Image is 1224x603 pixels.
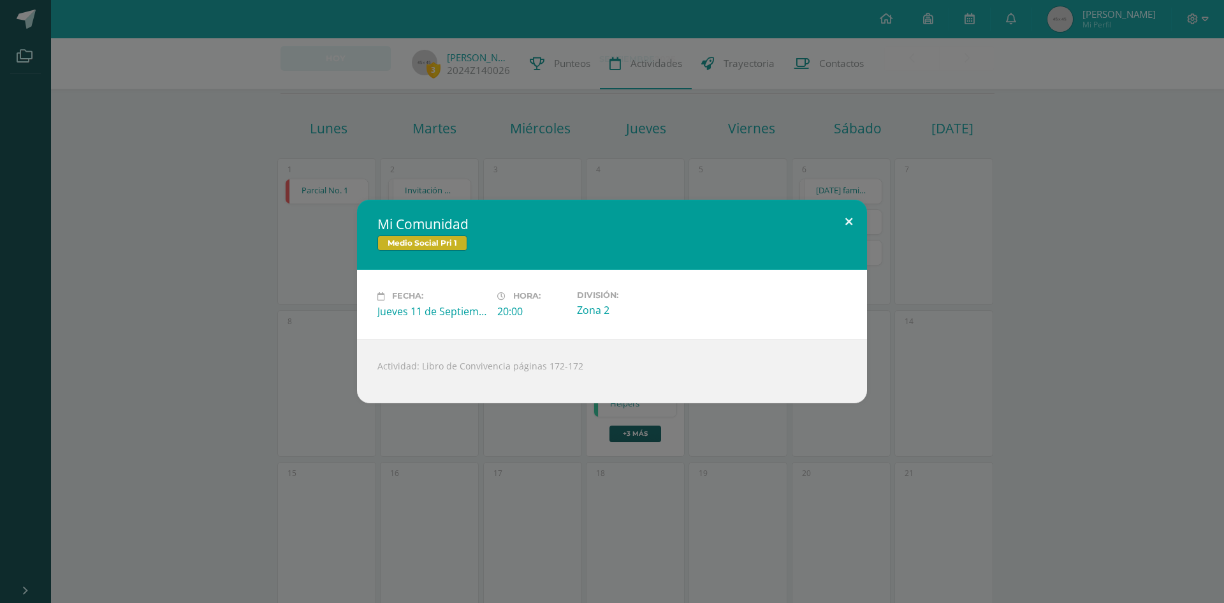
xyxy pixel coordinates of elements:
[513,292,541,301] span: Hora:
[392,292,423,301] span: Fecha:
[831,200,867,243] button: Close (Esc)
[577,290,687,300] label: División:
[377,304,487,318] div: Jueves 11 de Septiembre
[377,235,467,251] span: Medio Social Pri 1
[377,215,847,233] h2: Mi Comunidad
[577,303,687,317] div: Zona 2
[497,304,567,318] div: 20:00
[357,339,867,403] div: Actividad: Libro de Convivencia páginas 172-172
